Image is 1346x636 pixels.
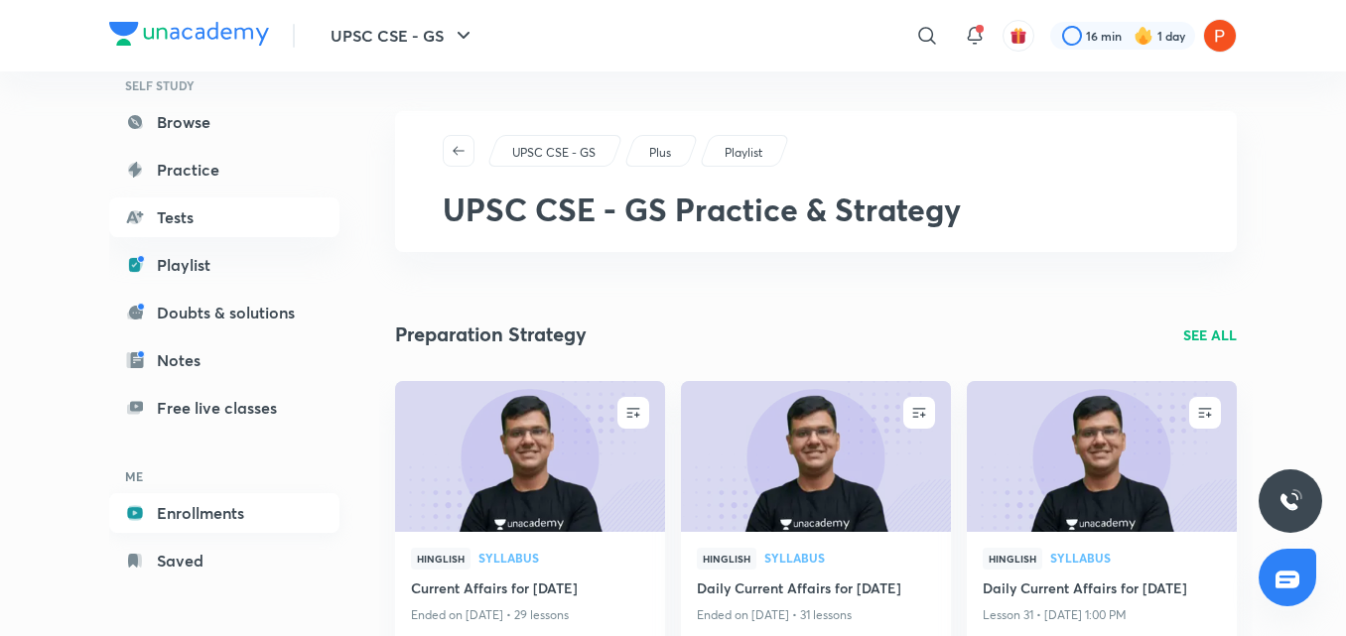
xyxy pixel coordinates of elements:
[964,379,1239,533] img: new-thumbnail
[725,144,762,162] p: Playlist
[1009,27,1027,45] img: avatar
[1279,489,1302,513] img: ttu
[697,602,935,628] p: Ended on [DATE] • 31 lessons
[411,602,649,628] p: Ended on [DATE] • 29 lessons
[443,188,961,230] span: UPSC CSE - GS Practice & Strategy
[681,381,951,532] a: new-thumbnail
[509,144,600,162] a: UPSC CSE - GS
[411,548,471,570] span: Hinglish
[109,541,339,580] a: Saved
[1003,20,1034,52] button: avatar
[1203,19,1237,53] img: Pratiksha Patil
[764,552,935,566] a: Syllabus
[109,340,339,380] a: Notes
[109,150,339,190] a: Practice
[764,552,935,564] span: Syllabus
[109,22,269,46] img: Company Logo
[697,577,935,602] a: Daily Current Affairs for [DATE]
[109,197,339,237] a: Tests
[478,552,649,564] span: Syllabus
[1183,324,1237,345] a: SEE ALL
[109,68,339,102] h6: SELF STUDY
[109,459,339,493] h6: ME
[109,245,339,285] a: Playlist
[109,293,339,332] a: Doubts & solutions
[722,144,766,162] a: Playlist
[1050,552,1221,564] span: Syllabus
[109,102,339,142] a: Browse
[983,602,1221,628] p: Lesson 31 • [DATE] 1:00 PM
[983,577,1221,602] a: Daily Current Affairs for [DATE]
[512,144,596,162] p: UPSC CSE - GS
[109,22,269,51] a: Company Logo
[478,552,649,566] a: Syllabus
[109,388,339,428] a: Free live classes
[395,381,665,532] a: new-thumbnail
[646,144,675,162] a: Plus
[697,548,756,570] span: Hinglish
[1050,552,1221,566] a: Syllabus
[1134,26,1153,46] img: streak
[983,548,1042,570] span: Hinglish
[392,379,667,533] img: new-thumbnail
[678,379,953,533] img: new-thumbnail
[967,381,1237,532] a: new-thumbnail
[395,319,587,349] h2: Preparation Strategy
[109,493,339,533] a: Enrollments
[319,16,487,56] button: UPSC CSE - GS
[649,144,671,162] p: Plus
[411,577,649,602] a: Current Affairs for [DATE]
